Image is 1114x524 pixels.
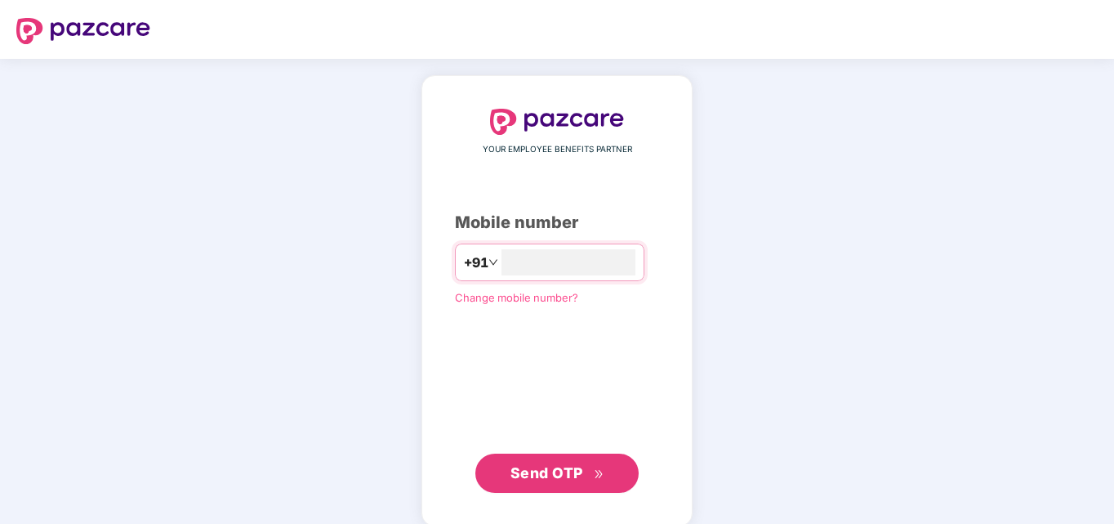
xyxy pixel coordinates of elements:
[455,291,578,304] a: Change mobile number?
[455,210,659,235] div: Mobile number
[16,18,150,44] img: logo
[490,109,624,135] img: logo
[483,143,632,156] span: YOUR EMPLOYEE BENEFITS PARTNER
[488,258,498,267] span: down
[464,253,488,273] span: +91
[510,464,583,481] span: Send OTP
[594,469,604,480] span: double-right
[475,454,639,493] button: Send OTPdouble-right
